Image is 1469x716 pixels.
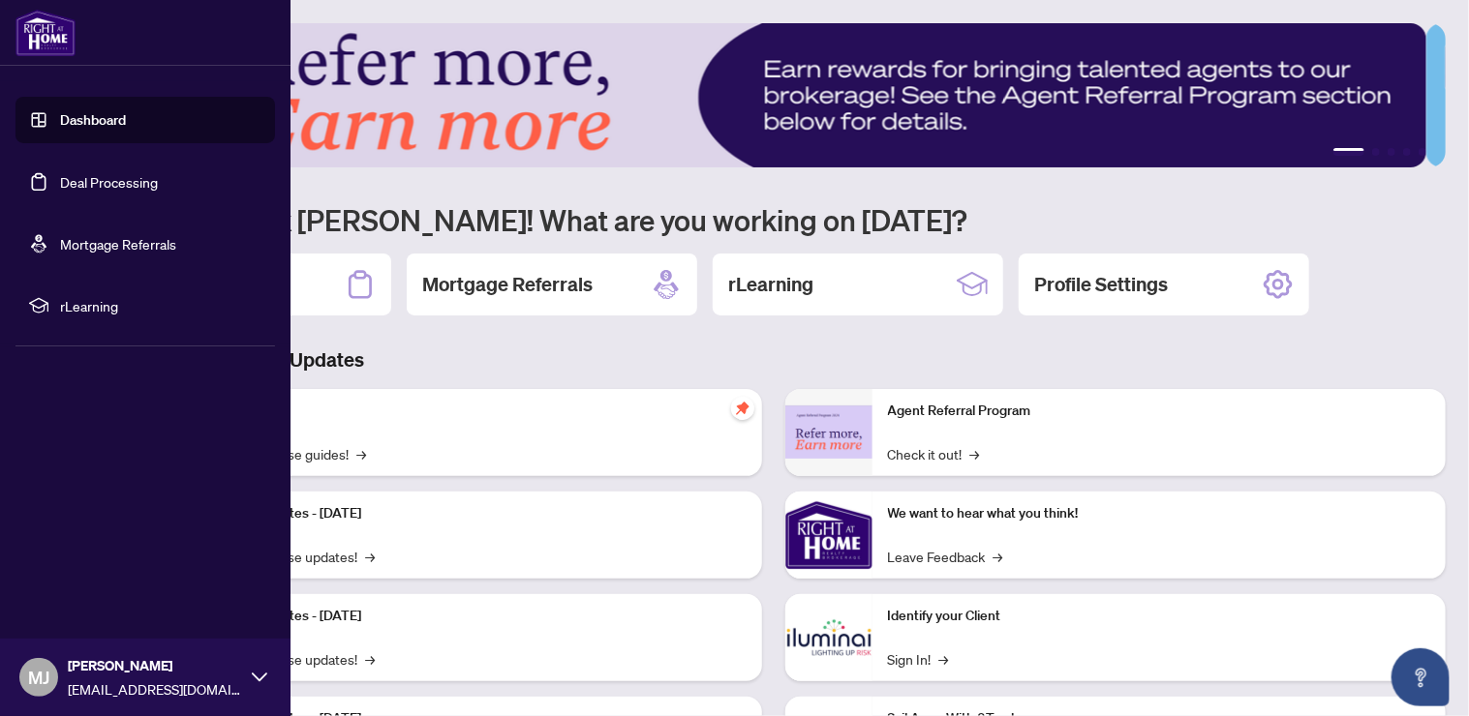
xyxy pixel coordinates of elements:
[101,23,1426,167] img: Slide 0
[888,546,1003,567] a: Leave Feedback→
[731,397,754,420] span: pushpin
[101,201,1446,238] h1: Welcome back [PERSON_NAME]! What are you working on [DATE]?
[365,648,375,670] span: →
[888,443,980,464] a: Check it out!→
[203,503,747,524] p: Platform Updates - [DATE]
[994,546,1003,567] span: →
[1403,148,1411,156] button: 4
[888,606,1431,627] p: Identify your Client
[1392,648,1450,706] button: Open asap
[728,271,813,298] h2: rLearning
[888,648,949,670] a: Sign In!→
[68,678,242,700] span: [EMAIL_ADDRESS][DOMAIN_NAME]
[68,655,242,676] span: [PERSON_NAME]
[356,443,366,464] span: →
[970,443,980,464] span: →
[888,503,1431,524] p: We want to hear what you think!
[1333,148,1364,156] button: 1
[28,664,49,691] span: MJ
[60,235,176,253] a: Mortgage Referrals
[60,295,261,316] span: rLearning
[939,648,949,670] span: →
[888,401,1431,422] p: Agent Referral Program
[60,111,126,129] a: Dashboard
[203,606,747,627] p: Platform Updates - [DATE]
[101,346,1446,373] h3: Brokerage & Industry Updates
[785,405,872,459] img: Agent Referral Program
[1372,148,1380,156] button: 2
[1419,148,1426,156] button: 5
[60,173,158,191] a: Deal Processing
[785,594,872,681] img: Identify your Client
[422,271,593,298] h2: Mortgage Referrals
[203,401,747,422] p: Self-Help
[15,10,76,56] img: logo
[1034,271,1168,298] h2: Profile Settings
[785,492,872,579] img: We want to hear what you think!
[365,546,375,567] span: →
[1388,148,1395,156] button: 3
